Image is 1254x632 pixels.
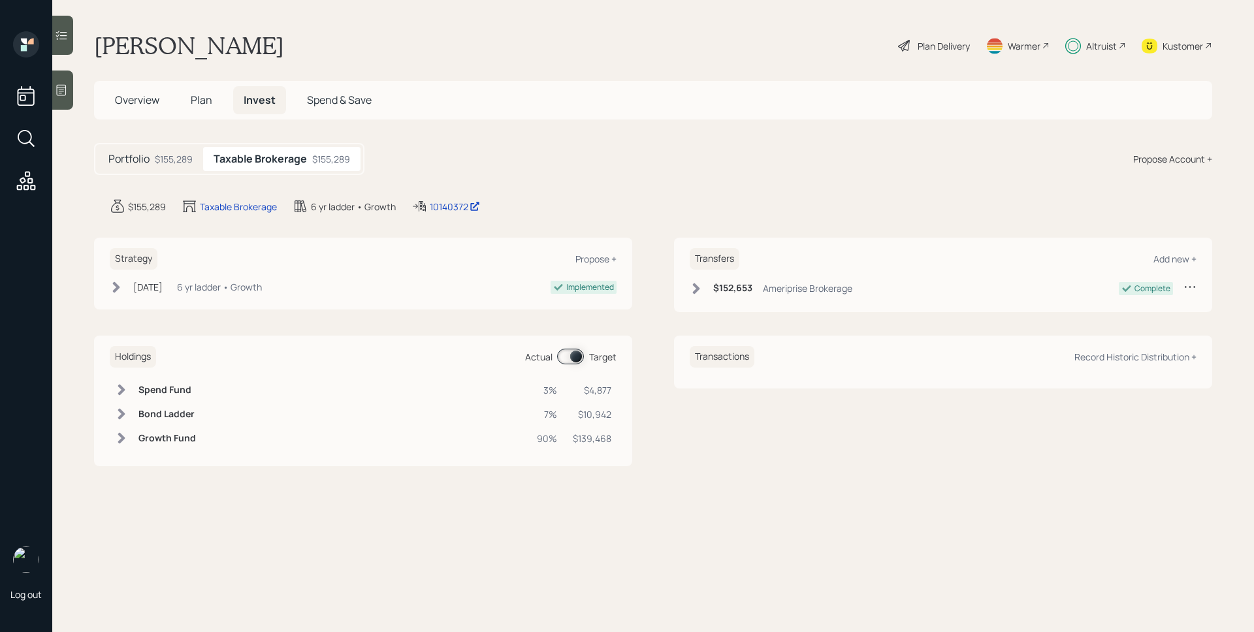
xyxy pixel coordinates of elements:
[312,152,350,166] div: $155,289
[537,383,557,397] div: 3%
[128,200,166,213] div: $155,289
[713,283,752,294] h6: $152,653
[1134,283,1170,294] div: Complete
[525,350,553,364] div: Actual
[430,200,480,213] div: 10140372
[573,407,611,421] div: $10,942
[311,200,396,213] div: 6 yr ladder • Growth
[115,93,159,107] span: Overview
[13,546,39,573] img: james-distasi-headshot.png
[244,93,276,107] span: Invest
[177,280,262,294] div: 6 yr ladder • Growth
[573,432,611,445] div: $139,468
[1008,39,1040,53] div: Warmer
[138,385,196,396] h6: Spend Fund
[1086,39,1117,53] div: Altruist
[108,153,150,165] h5: Portfolio
[138,409,196,420] h6: Bond Ladder
[110,346,156,368] h6: Holdings
[573,383,611,397] div: $4,877
[138,433,196,444] h6: Growth Fund
[1153,253,1197,265] div: Add new +
[690,248,739,270] h6: Transfers
[1133,152,1212,166] div: Propose Account +
[575,253,617,265] div: Propose +
[191,93,212,107] span: Plan
[1163,39,1203,53] div: Kustomer
[155,152,193,166] div: $155,289
[918,39,970,53] div: Plan Delivery
[307,93,372,107] span: Spend & Save
[133,280,163,294] div: [DATE]
[537,407,557,421] div: 7%
[537,432,557,445] div: 90%
[763,281,852,295] div: Ameriprise Brokerage
[566,281,614,293] div: Implemented
[10,588,42,601] div: Log out
[200,200,277,213] div: Taxable Brokerage
[94,31,284,60] h1: [PERSON_NAME]
[1074,351,1197,363] div: Record Historic Distribution +
[690,346,754,368] h6: Transactions
[214,153,307,165] h5: Taxable Brokerage
[110,248,157,270] h6: Strategy
[589,350,617,364] div: Target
